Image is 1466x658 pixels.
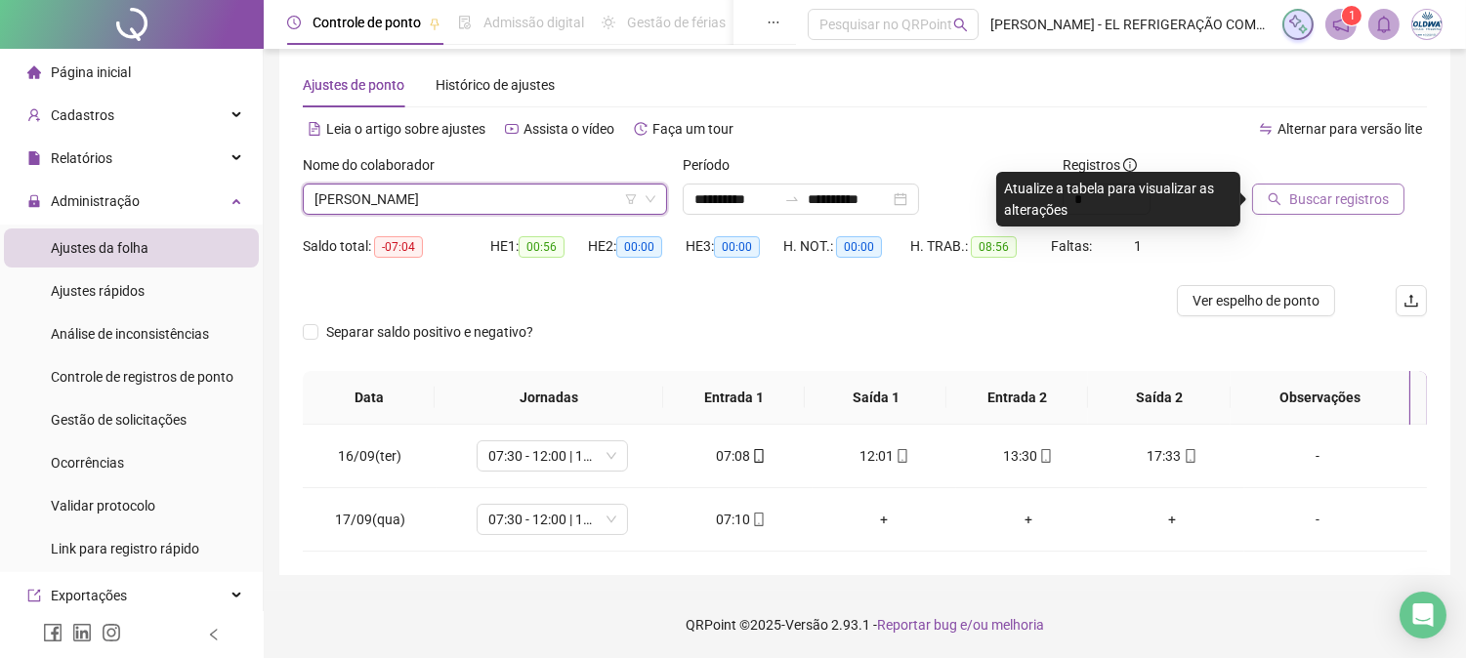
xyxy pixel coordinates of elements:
[1349,9,1356,22] span: 1
[435,371,663,425] th: Jornadas
[1332,16,1350,33] span: notification
[51,193,140,209] span: Administração
[429,18,440,29] span: pushpin
[287,16,301,29] span: clock-circle
[714,236,760,258] span: 00:00
[1287,14,1309,35] img: sparkle-icon.fc2bf0ac1784a2077858766a79e2daf3.svg
[652,121,733,137] span: Faça um tour
[686,235,783,258] div: HE 3:
[805,371,946,425] th: Saída 1
[784,191,800,207] span: to
[51,326,209,342] span: Análise de inconsistências
[303,154,447,176] label: Nome do colaborador
[785,617,828,633] span: Versão
[51,107,114,123] span: Cadastros
[996,172,1240,226] div: Atualize a tabela para visualizar as alterações
[27,589,41,602] span: export
[524,121,614,137] span: Assista o vídeo
[1259,122,1273,136] span: swap
[877,617,1044,633] span: Reportar bug e/ou melhoria
[51,498,155,514] span: Validar protocolo
[505,122,519,136] span: youtube
[828,445,941,467] div: 12:01
[326,121,485,137] span: Leia o artigo sobre ajustes
[1252,184,1404,215] button: Buscar registros
[51,240,148,256] span: Ajustes da folha
[1403,293,1419,308] span: upload
[1230,371,1410,425] th: Observações
[1193,290,1319,311] span: Ver espelho de ponto
[1245,387,1395,408] span: Observações
[488,441,616,471] span: 07:30 - 12:00 | 13:30 - 17:00
[634,122,648,136] span: history
[335,512,405,527] span: 17/09(qua)
[750,513,766,526] span: mobile
[313,15,421,30] span: Controle de ponto
[488,505,616,534] span: 07:30 - 12:00 | 13:30 - 17:00
[303,371,435,425] th: Data
[303,77,404,93] span: Ajustes de ponto
[338,448,401,464] span: 16/09(ter)
[102,623,121,642] span: instagram
[1260,445,1375,467] div: -
[72,623,92,642] span: linkedin
[1088,371,1230,425] th: Saída 2
[483,15,584,30] span: Admissão digital
[27,194,41,208] span: lock
[971,236,1017,258] span: 08:56
[683,154,742,176] label: Período
[51,64,131,80] span: Página inicial
[750,449,766,463] span: mobile
[1051,238,1095,254] span: Faltas:
[946,371,1088,425] th: Entrada 2
[303,235,490,258] div: Saldo total:
[27,108,41,122] span: user-add
[1412,10,1442,39] img: 29308
[1115,509,1228,530] div: +
[27,151,41,165] span: file
[953,18,968,32] span: search
[663,371,805,425] th: Entrada 1
[1063,154,1137,176] span: Registros
[1134,238,1142,254] span: 1
[308,122,321,136] span: file-text
[1342,6,1361,25] sup: 1
[1400,592,1446,638] div: Open Intercom Messenger
[972,445,1084,467] div: 13:30
[625,193,637,205] span: filter
[51,150,112,166] span: Relatórios
[27,65,41,79] span: home
[990,14,1271,35] span: [PERSON_NAME] - EL REFRIGERAÇÃO COMERCIO ATACADISTA E VAREJISTA DE EQUIPAMENT LTDA EPP
[972,509,1084,530] div: +
[767,16,780,29] span: ellipsis
[616,236,662,258] span: 00:00
[51,588,127,603] span: Exportações
[207,628,221,641] span: left
[685,445,797,467] div: 07:08
[588,235,686,258] div: HE 2:
[519,236,565,258] span: 00:56
[1115,445,1228,467] div: 17:33
[43,623,63,642] span: facebook
[318,321,541,343] span: Separar saldo positivo e negativo?
[828,509,941,530] div: +
[1289,188,1389,210] span: Buscar registros
[51,412,187,428] span: Gestão de solicitações
[784,191,800,207] span: swap-right
[894,449,909,463] span: mobile
[374,236,423,258] span: -07:04
[1037,449,1053,463] span: mobile
[490,235,588,258] div: HE 1:
[836,236,882,258] span: 00:00
[51,541,199,556] span: Link para registro rápido
[51,369,233,385] span: Controle de registros de ponto
[645,193,656,205] span: down
[1268,192,1281,206] span: search
[1375,16,1393,33] span: bell
[51,283,145,299] span: Ajustes rápidos
[1177,285,1335,316] button: Ver espelho de ponto
[910,235,1051,258] div: H. TRAB.:
[685,509,797,530] div: 07:10
[458,16,472,29] span: file-done
[1278,121,1422,137] span: Alternar para versão lite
